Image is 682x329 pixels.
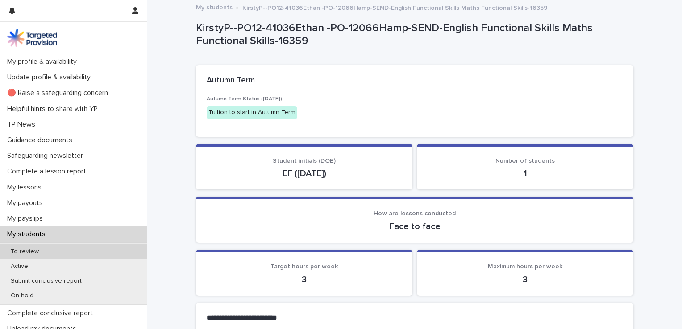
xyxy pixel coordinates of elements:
p: 🔴 Raise a safeguarding concern [4,89,115,97]
p: My students [4,230,53,239]
p: 3 [428,274,623,285]
p: KirstyP--PO12-41036Ethan -PO-12066Hamp-SEND-English Functional Skills Maths Functional Skills-16359 [242,2,548,12]
p: 1 [428,168,623,179]
span: Number of students [495,158,555,164]
h2: Autumn Term [207,76,255,86]
p: Face to face [207,221,623,232]
span: Autumn Term Status ([DATE]) [207,96,282,102]
p: Complete a lesson report [4,167,93,176]
p: Helpful hints to share with YP [4,105,105,113]
p: Safeguarding newsletter [4,152,90,160]
p: My lessons [4,183,49,192]
p: Submit conclusive report [4,277,89,285]
span: Student initials (DOB) [273,158,336,164]
p: My payouts [4,199,50,207]
span: How are lessons conducted [374,210,456,217]
p: Active [4,263,35,270]
p: Update profile & availability [4,73,98,82]
p: To review [4,248,46,255]
p: My payslips [4,214,50,223]
p: Guidance documents [4,136,79,144]
p: My profile & availability [4,58,84,66]
div: Tuition to start in Autumn Term [207,106,297,119]
span: Maximum hours per week [488,263,562,270]
span: Target hours per week [270,263,338,270]
p: On hold [4,292,41,300]
a: My students [196,2,233,12]
p: KirstyP--PO12-41036Ethan -PO-12066Hamp-SEND-English Functional Skills Maths Functional Skills-16359 [196,22,630,48]
img: M5nRWzHhSzIhMunXDL62 [7,29,57,47]
p: EF ([DATE]) [207,168,402,179]
p: TP News [4,120,42,129]
p: Complete conclusive report [4,309,100,317]
p: 3 [207,274,402,285]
